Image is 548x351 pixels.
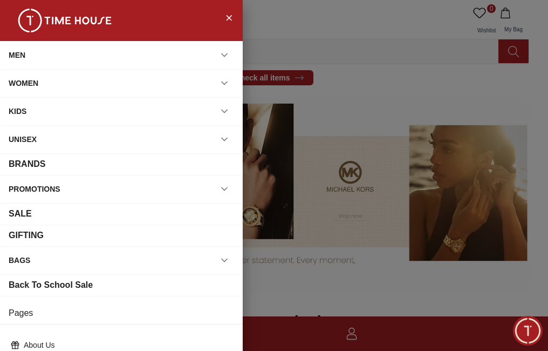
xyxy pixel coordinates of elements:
span: 03:18 PM [144,212,172,219]
button: Close Menu [220,9,237,26]
div: PROMOTIONS [9,179,60,199]
div: GIFTING [9,229,44,242]
img: Profile picture of Time House Support [33,10,51,28]
div: MEN [9,45,25,65]
em: Back [8,8,30,30]
div: SALE [9,207,32,220]
em: Blush [61,165,72,177]
div: Back To School Sale [9,279,93,292]
div: Time House Support [11,145,213,156]
div: UNISEX [9,130,37,149]
span: Hey there! Need help finding the perfect watch? I'm here if you have any questions or need a quic... [18,167,162,217]
img: ... [11,9,119,32]
div: BAGS [9,251,30,270]
div: WOMEN [9,73,38,93]
p: About Us [24,340,228,350]
textarea: We are here to help you [3,235,213,289]
div: Chat Widget [513,316,543,346]
div: BRANDS [9,158,45,171]
div: KIDS [9,102,26,121]
div: Time House Support [57,14,180,24]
